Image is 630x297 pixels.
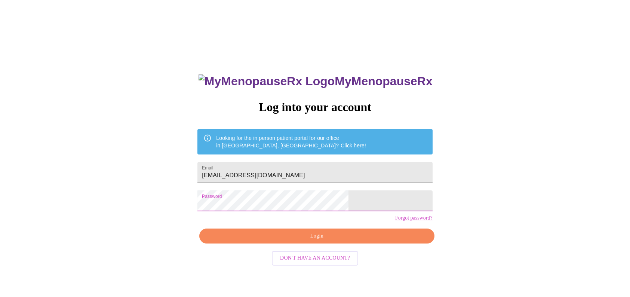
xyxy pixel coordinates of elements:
[199,74,335,88] img: MyMenopauseRx Logo
[341,143,366,148] a: Click here!
[280,254,350,263] span: Don't have an account?
[208,232,425,241] span: Login
[272,251,358,266] button: Don't have an account?
[270,254,360,261] a: Don't have an account?
[216,131,366,152] div: Looking for the in person patient portal for our office in [GEOGRAPHIC_DATA], [GEOGRAPHIC_DATA]?
[199,229,434,244] button: Login
[199,74,433,88] h3: MyMenopauseRx
[197,100,432,114] h3: Log into your account
[395,215,433,221] a: Forgot password?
